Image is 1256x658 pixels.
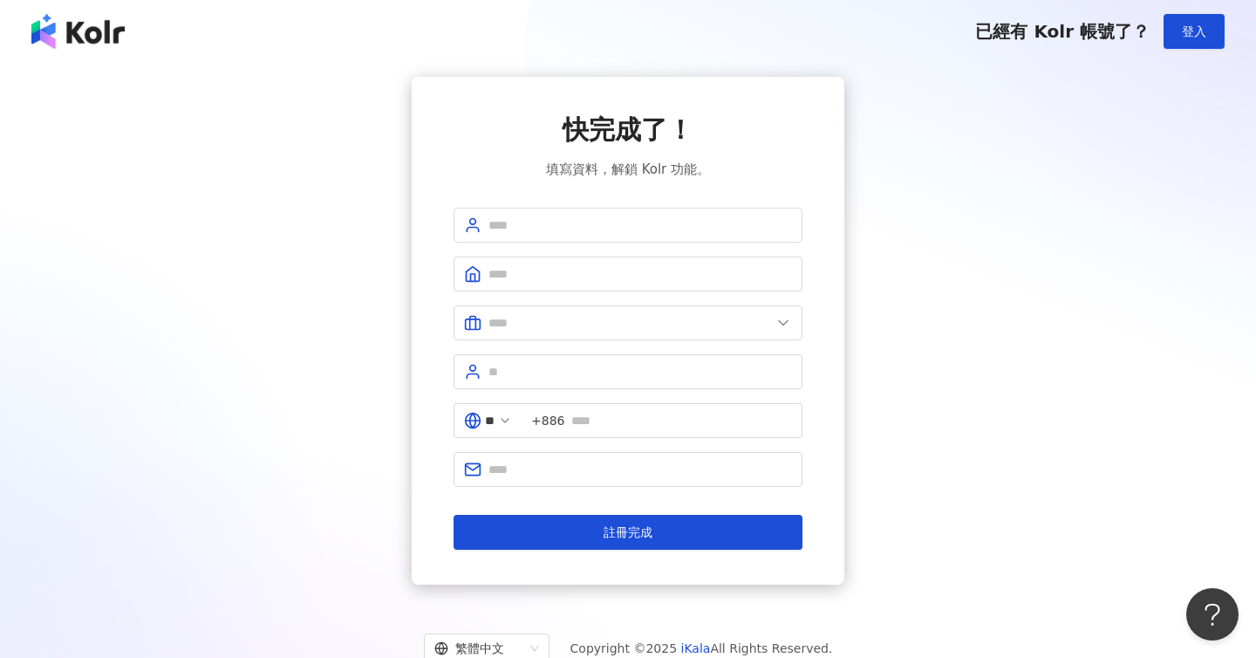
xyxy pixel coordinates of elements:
span: 登入 [1182,24,1206,38]
button: 註冊完成 [454,515,802,550]
span: 快完成了！ [563,112,693,148]
span: 填寫資料，解鎖 Kolr 功能。 [546,159,710,180]
a: iKala [681,641,711,655]
iframe: Help Scout Beacon - Open [1186,588,1239,641]
span: +886 [531,411,564,430]
span: 已經有 Kolr 帳號了？ [975,21,1150,42]
button: 登入 [1164,14,1225,49]
span: 註冊完成 [604,525,652,539]
img: logo [31,14,125,49]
